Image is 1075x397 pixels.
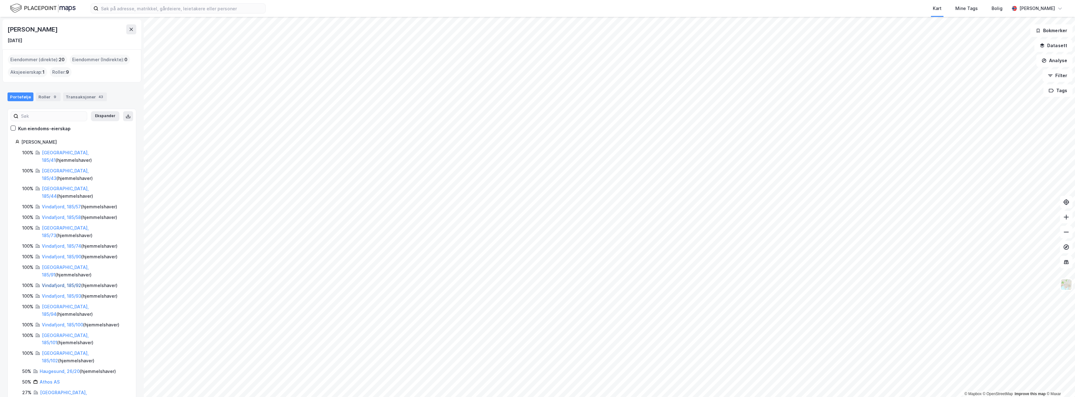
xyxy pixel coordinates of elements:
[22,242,33,250] div: 100%
[42,242,117,250] div: ( hjemmelshaver )
[63,92,107,101] div: Transaksjoner
[42,350,128,365] div: ( hjemmelshaver )
[50,67,72,77] div: Roller :
[22,389,32,396] div: 27%
[42,168,89,181] a: [GEOGRAPHIC_DATA], 185/43
[22,303,33,310] div: 100%
[992,5,1002,12] div: Bolig
[955,5,978,12] div: Mine Tags
[22,149,33,156] div: 100%
[8,67,47,77] div: Aksjeeierskap :
[97,94,104,100] div: 43
[1015,392,1046,396] a: Improve this map
[42,68,45,76] span: 1
[42,185,128,200] div: ( hjemmelshaver )
[1030,24,1072,37] button: Bokmerker
[42,186,89,199] a: [GEOGRAPHIC_DATA], 185/44
[42,282,117,289] div: ( hjemmelshaver )
[1043,84,1072,97] button: Tags
[98,4,265,13] input: Søk på adresse, matrikkel, gårdeiere, leietakere eller personer
[42,243,81,249] a: Vindafjord, 185/74
[1034,39,1072,52] button: Datasett
[1019,5,1055,12] div: [PERSON_NAME]
[70,55,130,65] div: Eiendommer (Indirekte) :
[42,283,81,288] a: Vindafjord, 185/92
[42,253,117,261] div: ( hjemmelshaver )
[8,55,67,65] div: Eiendommer (direkte) :
[1036,54,1072,67] button: Analyse
[52,94,58,100] div: 9
[22,350,33,357] div: 100%
[42,214,117,221] div: ( hjemmelshaver )
[22,203,33,211] div: 100%
[42,215,81,220] a: Vindafjord, 185/58
[42,322,83,327] a: Vindafjord, 185/100
[91,111,119,121] button: Ekspander
[1044,367,1075,397] div: Kontrollprogram for chat
[40,379,60,385] a: Athos AS
[22,264,33,271] div: 100%
[7,24,59,34] div: [PERSON_NAME]
[22,368,31,375] div: 50%
[42,350,89,363] a: [GEOGRAPHIC_DATA], 185/102
[42,150,89,163] a: [GEOGRAPHIC_DATA], 185/41
[7,92,33,101] div: Portefølje
[42,303,128,318] div: ( hjemmelshaver )
[42,167,128,182] div: ( hjemmelshaver )
[22,224,33,232] div: 100%
[18,125,71,132] div: Kun eiendoms-eierskap
[42,293,81,299] a: Vindafjord, 185/93
[42,321,119,329] div: ( hjemmelshaver )
[933,5,942,12] div: Kart
[42,304,89,317] a: [GEOGRAPHIC_DATA], 185/94
[42,203,117,211] div: ( hjemmelshaver )
[42,224,128,239] div: ( hjemmelshaver )
[42,292,117,300] div: ( hjemmelshaver )
[66,68,69,76] span: 9
[964,392,982,396] a: Mapbox
[42,225,89,238] a: [GEOGRAPHIC_DATA], 185/73
[22,253,33,261] div: 100%
[22,282,33,289] div: 100%
[22,332,33,339] div: 100%
[1060,279,1072,290] img: Z
[7,37,22,44] div: [DATE]
[40,368,116,375] div: ( hjemmelshaver )
[1044,367,1075,397] iframe: Chat Widget
[22,185,33,192] div: 100%
[42,332,128,347] div: ( hjemmelshaver )
[42,204,81,209] a: Vindafjord, 185/57
[21,138,128,146] div: [PERSON_NAME]
[42,264,128,279] div: ( hjemmelshaver )
[983,392,1013,396] a: OpenStreetMap
[42,254,81,259] a: Vindafjord, 185/90
[1042,69,1072,82] button: Filter
[22,292,33,300] div: 100%
[10,3,76,14] img: logo.f888ab2527a4732fd821a326f86c7f29.svg
[18,112,87,121] input: Søk
[124,56,127,63] span: 0
[36,92,61,101] div: Roller
[22,321,33,329] div: 100%
[42,265,89,277] a: [GEOGRAPHIC_DATA], 185/91
[40,369,80,374] a: Haugesund, 26/20
[42,333,89,345] a: [GEOGRAPHIC_DATA], 185/101
[22,378,31,386] div: 50%
[59,56,65,63] span: 20
[42,149,128,164] div: ( hjemmelshaver )
[22,167,33,175] div: 100%
[22,214,33,221] div: 100%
